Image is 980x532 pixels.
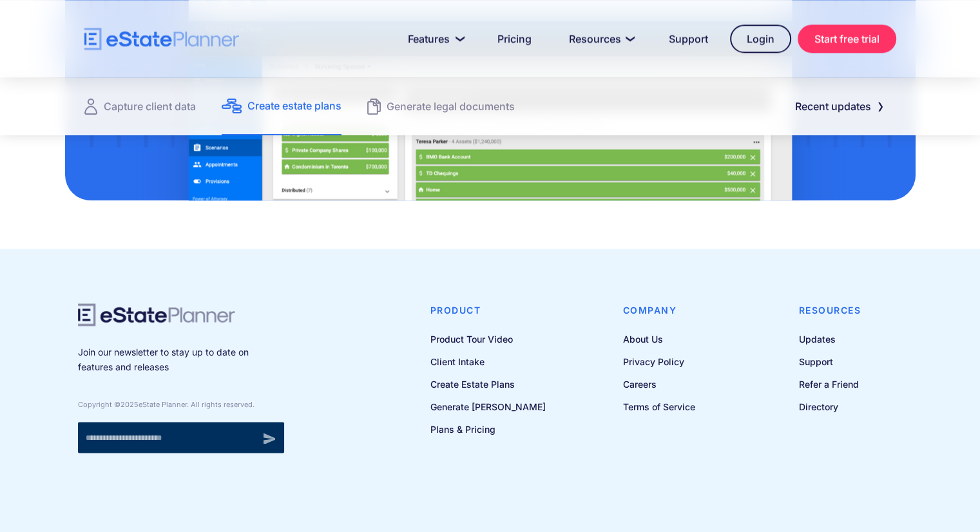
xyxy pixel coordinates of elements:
a: Product Tour Video [430,331,546,347]
a: Features [392,26,476,52]
a: Start free trial [798,24,896,53]
a: Create estate plans [222,77,341,135]
h4: Company [623,303,695,318]
a: Support [799,354,861,370]
div: Copyright © eState Planner. All rights reserved. [78,400,284,409]
h4: Product [430,303,546,318]
a: Plans & Pricing [430,421,546,437]
a: Careers [623,376,695,392]
div: Create estate plans [247,97,341,115]
div: Generate legal documents [387,97,515,115]
h4: Resources [799,303,861,318]
a: Recent updates [780,93,896,119]
a: Generate legal documents [367,77,515,135]
p: Join our newsletter to stay up to date on features and releases [78,345,284,374]
a: Support [653,26,724,52]
a: Terms of Service [623,399,695,415]
a: Pricing [482,26,547,52]
a: Login [730,24,791,53]
a: Refer a Friend [799,376,861,392]
a: Create Estate Plans [430,376,546,392]
a: Generate [PERSON_NAME] [430,399,546,415]
a: Directory [799,399,861,415]
form: Newsletter signup [78,422,284,453]
a: Privacy Policy [623,354,695,370]
a: Updates [799,331,861,347]
a: Capture client data [84,77,196,135]
a: Client Intake [430,354,546,370]
a: About Us [623,331,695,347]
div: Recent updates [795,97,871,115]
span: 2025 [120,400,139,409]
a: Resources [553,26,647,52]
div: Capture client data [104,97,196,115]
a: home [84,28,239,50]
